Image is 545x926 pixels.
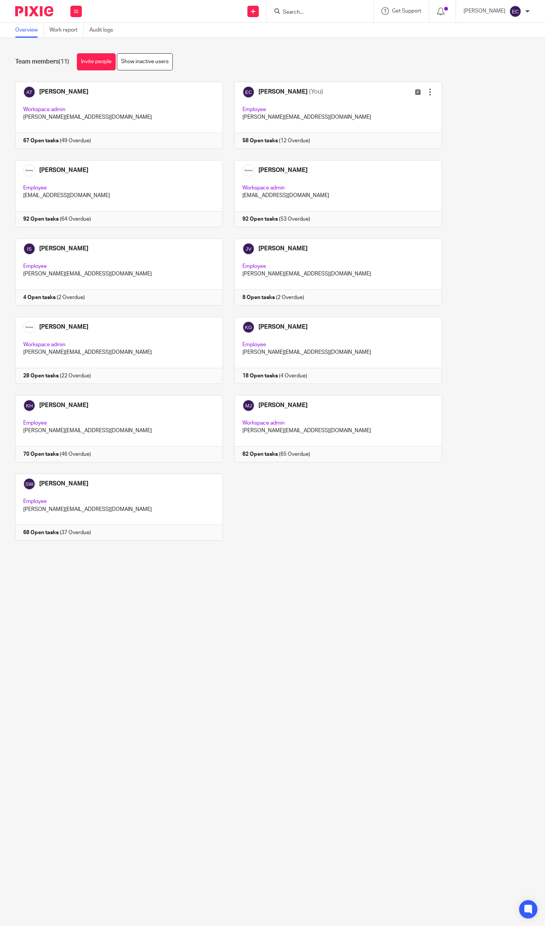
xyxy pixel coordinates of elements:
img: svg%3E [509,5,521,18]
input: Search [282,9,351,16]
span: (11) [59,59,69,65]
img: Pixie [15,6,53,16]
p: [PERSON_NAME] [464,7,505,15]
a: Audit logs [89,23,119,38]
a: Work report [49,23,84,38]
h1: Team members [15,58,69,66]
a: Invite people [77,53,116,70]
span: Get Support [392,8,421,14]
a: Overview [15,23,44,38]
a: Show inactive users [117,53,173,70]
